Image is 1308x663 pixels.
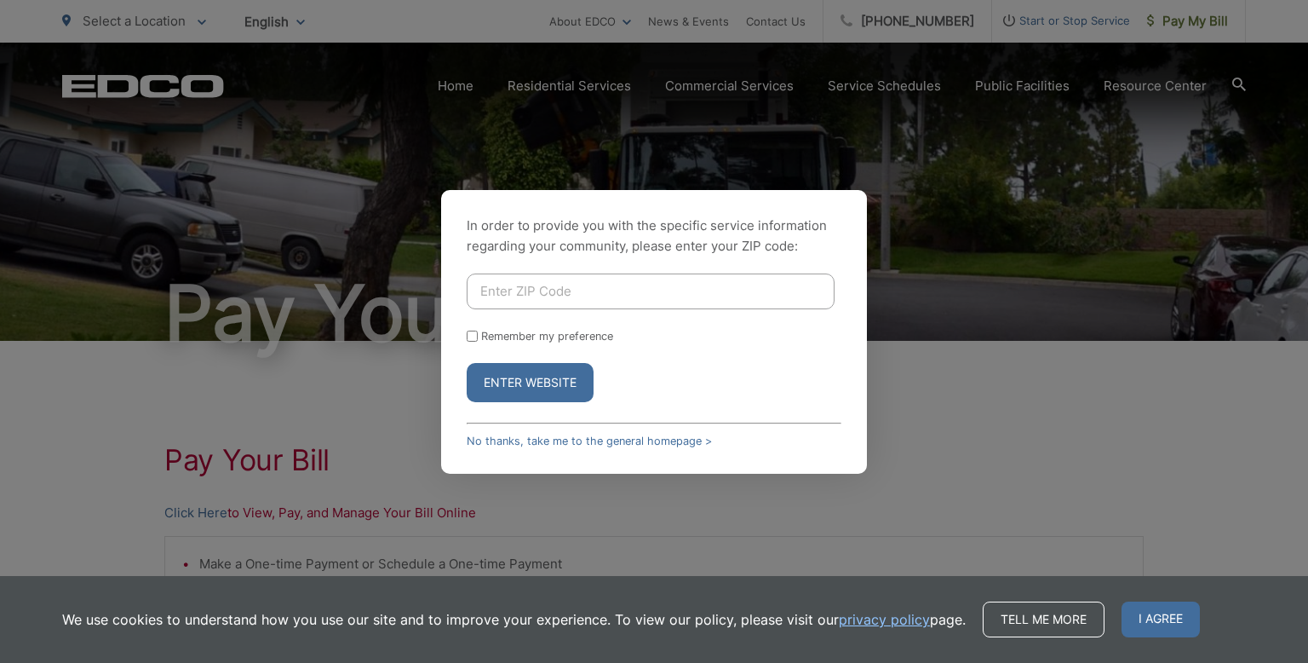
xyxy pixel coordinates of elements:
[467,363,594,402] button: Enter Website
[467,435,712,447] a: No thanks, take me to the general homepage >
[467,274,835,309] input: Enter ZIP Code
[983,602,1104,637] a: Tell me more
[839,609,930,630] a: privacy policy
[1122,602,1200,637] span: I agree
[467,216,841,257] p: In order to provide you with the specific service information regarding your community, please en...
[481,330,613,343] label: Remember my preference
[62,609,966,630] p: We use cookies to understand how you use our site and to improve your experience. To view our pol...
